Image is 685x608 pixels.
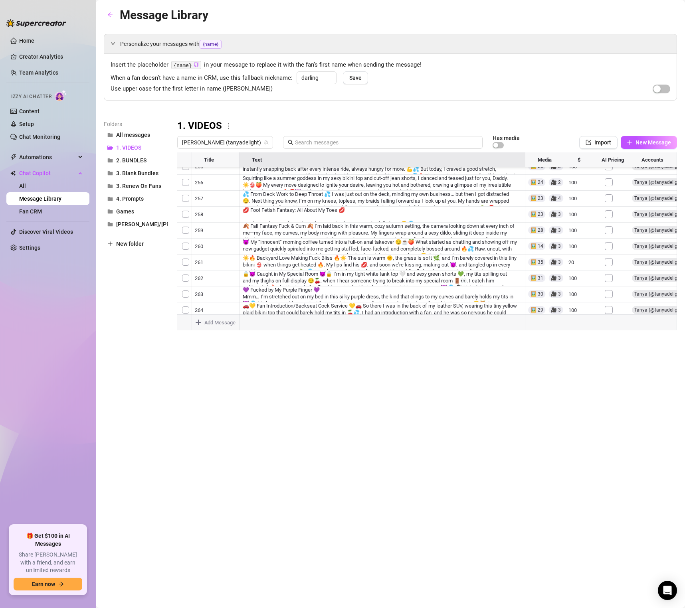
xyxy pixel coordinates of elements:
[107,209,113,214] span: folder
[104,180,168,192] button: 3. Renew On Fans
[107,145,113,150] span: folder-open
[295,138,478,147] input: Search messages
[182,136,268,148] span: Tanya (tanyadelight)
[104,192,168,205] button: 4. Prompts
[107,12,113,18] span: arrow-left
[264,140,269,145] span: team
[19,245,40,251] a: Settings
[116,144,141,151] span: 1. VIDEOS
[111,73,293,83] span: When a fan doesn’t have a name in CRM, use this fallback nickname:
[104,34,677,53] div: Personalize your messages with{name}
[19,151,76,164] span: Automations
[104,237,168,250] button: New folder
[14,532,82,548] span: 🎁 Get $100 in AI Messages
[19,108,40,114] a: Content
[32,581,55,587] span: Earn now
[493,136,520,140] article: Has media
[19,208,42,215] a: Fan CRM
[19,229,73,235] a: Discover Viral Videos
[594,139,611,146] span: Import
[14,578,82,590] button: Earn nowarrow-right
[104,218,168,231] button: [PERSON_NAME]/[PERSON_NAME]
[349,75,362,81] span: Save
[120,39,670,49] span: Personalize your messages with
[107,132,113,138] span: folder
[107,183,113,189] span: folder
[621,136,677,149] button: New Message
[19,121,34,127] a: Setup
[111,84,273,94] span: Use upper case for the first letter in name ([PERSON_NAME])
[58,581,64,587] span: arrow-right
[343,71,368,84] button: Save
[104,205,168,218] button: Games
[116,132,150,138] span: All messages
[200,40,222,49] span: {name}
[171,61,201,69] code: {name}
[579,136,618,149] button: Import
[104,120,168,128] article: Folders
[116,157,147,164] span: 2. BUNDLES
[116,195,144,202] span: 4. Prompts
[19,195,61,202] a: Message Library
[19,69,58,76] a: Team Analytics
[107,241,113,247] span: plus
[55,90,67,101] img: AI Chatter
[107,158,113,163] span: folder
[19,183,26,189] a: All
[19,50,83,63] a: Creator Analytics
[19,134,60,140] a: Chat Monitoring
[14,551,82,574] span: Share [PERSON_NAME] with a friend, and earn unlimited rewards
[107,196,113,201] span: folder
[116,183,161,189] span: 3. Renew On Fans
[225,122,232,130] span: more
[107,221,113,227] span: folder
[111,60,670,70] span: Insert the placeholder in your message to replace it with the fan’s first name when sending the m...
[10,170,16,176] img: Chat Copilot
[19,167,76,180] span: Chat Copilot
[288,140,293,145] span: search
[177,120,222,132] h3: 1. VIDEOS
[116,221,204,227] span: [PERSON_NAME]/[PERSON_NAME]
[116,241,144,247] span: New folder
[194,62,199,67] span: copy
[10,154,17,160] span: thunderbolt
[111,41,115,46] span: expanded
[104,128,168,141] button: All messages
[19,38,34,44] a: Home
[627,140,632,145] span: plus
[658,581,677,600] div: Open Intercom Messenger
[586,140,591,145] span: import
[116,170,158,176] span: 3. Blank Bundles
[120,6,208,24] article: Message Library
[104,141,168,154] button: 1. VIDEOS
[107,170,113,176] span: folder
[6,19,66,27] img: logo-BBDzfeDw.svg
[104,154,168,167] button: 2. BUNDLES
[194,62,199,68] button: Click to Copy
[116,208,134,215] span: Games
[104,167,168,180] button: 3. Blank Bundles
[11,93,51,101] span: Izzy AI Chatter
[636,139,671,146] span: New Message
